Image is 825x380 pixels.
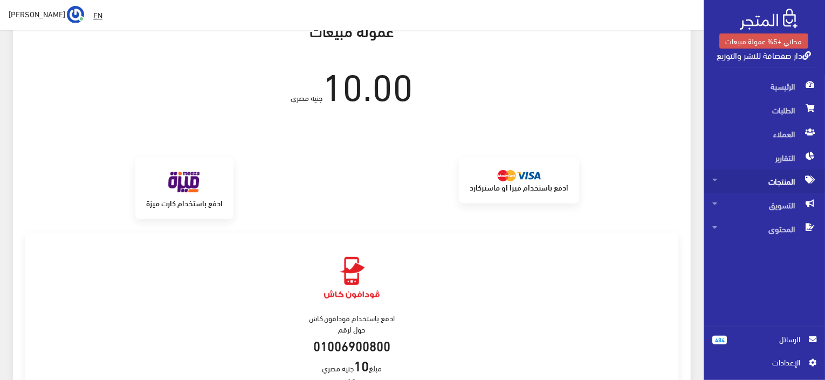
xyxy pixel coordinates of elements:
[17,22,686,111] div: جنيه مصري
[712,122,816,146] span: العملاء
[9,5,84,23] a: ... [PERSON_NAME]
[67,6,84,23] img: ...
[498,170,541,181] img: mastercard.png
[146,197,223,208] strong: ادفع باستخدام كارت ميزة
[721,356,800,368] span: اﻹعدادات
[704,169,825,193] a: المنتجات
[470,181,568,193] strong: ادفع باستخدام فيزا او ماستركارد
[712,98,816,122] span: الطلبات
[163,168,206,197] img: meeza.png
[735,333,800,345] span: الرسائل
[704,122,825,146] a: العملاء
[354,355,369,375] strong: 10
[313,335,390,354] strong: 01006900800
[322,49,414,117] span: 10.00
[717,47,811,63] a: دار صفصافة للنشر والتوزيع
[89,5,107,25] a: EN
[13,306,54,347] iframe: Drift Widget Chat Controller
[704,98,825,122] a: الطلبات
[740,9,797,30] img: .
[712,193,816,217] span: التسويق
[704,217,825,241] a: المحتوى
[318,243,386,312] img: vodafonecash.png
[712,217,816,241] span: المحتوى
[9,7,65,21] span: [PERSON_NAME]
[712,74,816,98] span: الرئيسية
[719,33,808,49] a: مجاني +5% عمولة مبيعات
[712,356,816,374] a: اﻹعدادات
[704,146,825,169] a: التقارير
[93,8,102,22] u: EN
[25,22,678,39] h3: عمولة مبيعات
[712,146,816,169] span: التقارير
[712,333,816,356] a: 484 الرسائل
[712,169,816,193] span: المنتجات
[704,74,825,98] a: الرئيسية
[712,336,727,344] span: 484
